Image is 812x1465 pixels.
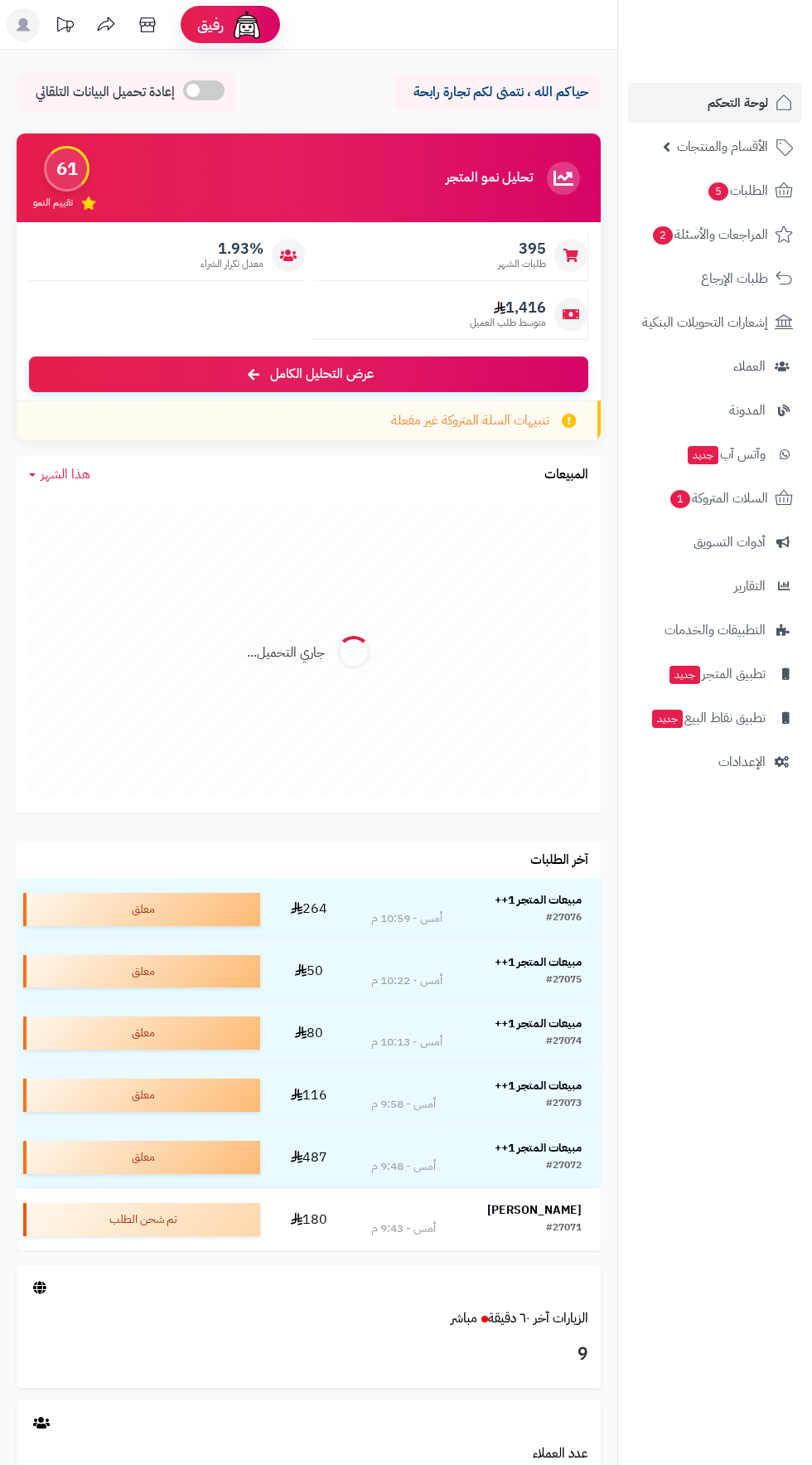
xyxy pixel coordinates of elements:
span: رفيق [197,15,224,35]
div: #27076 [546,910,582,927]
div: أمس - 9:43 م [371,1220,436,1237]
span: 395 [498,240,546,258]
h3: تحليل نمو المتجر [446,171,533,186]
span: تطبيق المتجر [668,662,766,686]
span: عرض التحليل الكامل [270,365,374,384]
small: مباشر [451,1308,477,1328]
td: 264 [267,879,352,940]
td: 116 [267,1065,352,1126]
td: 80 [267,1002,352,1064]
span: الإعدادات [718,750,766,774]
span: معدل تكرار الشراء [201,257,263,271]
div: #27073 [546,1096,582,1113]
span: الأقسام والمنتجات [677,135,768,158]
span: أدوات التسويق [694,531,766,554]
a: الطلبات5 [628,171,802,211]
span: المراجعات والأسئلة [651,223,768,246]
span: وآتس آب [686,443,766,466]
span: جديد [669,666,700,684]
div: أمس - 10:22 م [371,973,442,989]
a: الإعدادات [628,742,802,782]
span: السلات المتروكة [669,487,768,510]
a: المدونة [628,391,802,430]
strong: مبيعات المتجر 1++ [495,891,582,909]
span: جديد [688,446,718,464]
div: معلق [23,893,260,926]
a: أدوات التسويق [628,522,802,562]
span: المدونة [729,399,766,422]
span: 1 [669,489,691,509]
h3: المبيعات [544,468,588,483]
span: 1,416 [470,298,546,317]
a: التقارير [628,566,802,606]
span: جديد [652,710,683,728]
p: حياكم الله ، نتمنى لكم تجارة رابحة [406,83,588,102]
a: السلات المتروكة1 [628,478,802,518]
div: معلق [23,1079,260,1112]
a: المراجعات والأسئلة2 [628,215,802,255]
span: الطلبات [707,179,768,202]
a: وآتس آبجديد [628,434,802,474]
div: معلق [23,1141,260,1174]
div: أمس - 10:13 م [371,1034,442,1050]
a: عدد العملاء [533,1443,588,1463]
strong: مبيعات المتجر 1++ [495,953,582,971]
span: 2 [652,226,674,245]
span: إعادة تحميل البيانات التلقائي [36,83,175,102]
strong: مبيعات المتجر 1++ [495,1015,582,1032]
a: تطبيق نقاط البيعجديد [628,698,802,738]
a: طلبات الإرجاع [628,259,802,298]
a: لوحة التحكم [628,83,802,123]
span: 5 [708,182,729,201]
div: أمس - 9:48 م [371,1158,436,1175]
span: 1.93% [201,240,263,258]
span: تقييم النمو [33,196,73,210]
span: طلبات الشهر [498,257,546,271]
span: إشعارات التحويلات البنكية [642,311,768,334]
td: 180 [267,1189,352,1250]
span: لوحة التحكم [708,91,768,114]
div: أمس - 10:59 م [371,910,442,927]
a: عرض التحليل الكامل [29,357,588,392]
div: جاري التحميل... [247,643,325,662]
a: إشعارات التحويلات البنكية [628,303,802,342]
td: 50 [267,941,352,1002]
div: #27075 [546,973,582,989]
strong: [PERSON_NAME] [487,1201,582,1219]
strong: مبيعات المتجر 1++ [495,1139,582,1157]
a: الزيارات آخر ٦٠ دقيقةمباشر [451,1308,588,1328]
div: #27074 [546,1034,582,1050]
span: طلبات الإرجاع [701,267,768,290]
td: 487 [267,1127,352,1188]
span: التطبيقات والخدمات [665,619,766,642]
h3: 9 [29,1341,588,1369]
div: #27071 [546,1220,582,1237]
a: هذا الشهر [29,465,90,484]
div: معلق [23,955,260,988]
h3: آخر الطلبات [530,853,588,868]
img: ai-face.png [230,8,263,41]
span: متوسط طلب العميل [470,316,546,330]
a: تطبيق المتجرجديد [628,654,802,694]
a: تحديثات المنصة [44,8,85,46]
div: تم شحن الطلب [23,1203,260,1236]
a: العملاء [628,347,802,386]
a: التطبيقات والخدمات [628,610,802,650]
strong: مبيعات المتجر 1++ [495,1077,582,1094]
span: تنبيهات السلة المتروكة غير مفعلة [391,411,549,430]
div: معلق [23,1016,260,1050]
img: logo-2.png [699,12,796,47]
span: هذا الشهر [41,464,90,484]
span: تطبيق نقاط البيع [650,706,766,730]
div: #27072 [546,1158,582,1175]
span: العملاء [733,355,766,378]
div: أمس - 9:58 م [371,1096,436,1113]
span: التقارير [734,575,766,598]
